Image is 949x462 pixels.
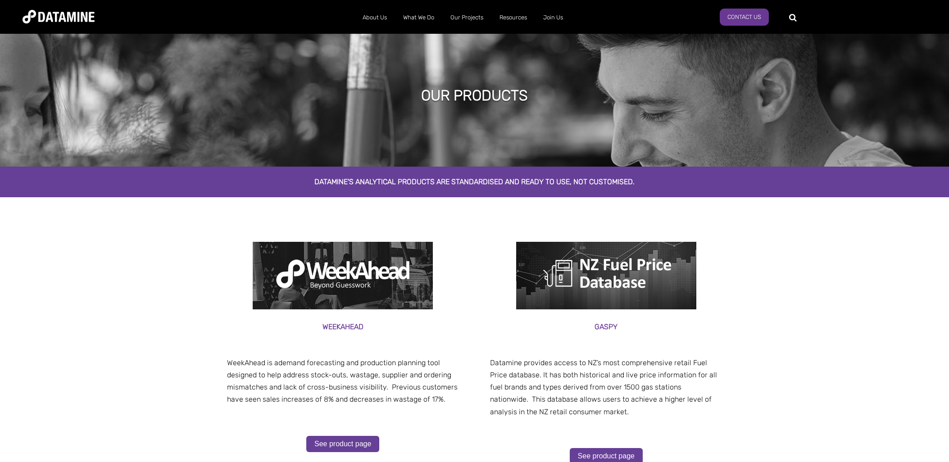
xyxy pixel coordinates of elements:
span: Datamine provides access to NZ’s most comprehensive retail Fuel Price database. It has both histo... [490,358,717,416]
a: Resources [491,6,535,29]
span: WeekAhead is a [227,358,278,367]
a: Our Projects [442,6,491,29]
a: See product page [306,436,379,452]
a: About Us [354,6,395,29]
h3: Weekahead [227,321,459,333]
img: Datamine [23,10,95,23]
a: What We Do [395,6,442,29]
p: demand forecasting and production planning tool designed to help address stock-outs, wastage, sup... [227,357,459,406]
a: Contact Us [720,9,769,26]
span: Product page [218,199,262,208]
img: weekahead product page2 [253,242,433,309]
img: NZ fuel price logo of petrol pump, Gaspy product page1 [516,242,696,309]
span: our platform [227,342,268,350]
h1: our products [421,86,528,105]
h2: Datamine's analytical products are standardised and ready to use, not customised. [218,178,731,186]
a: Join Us [535,6,571,29]
h3: Gaspy [490,321,722,333]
